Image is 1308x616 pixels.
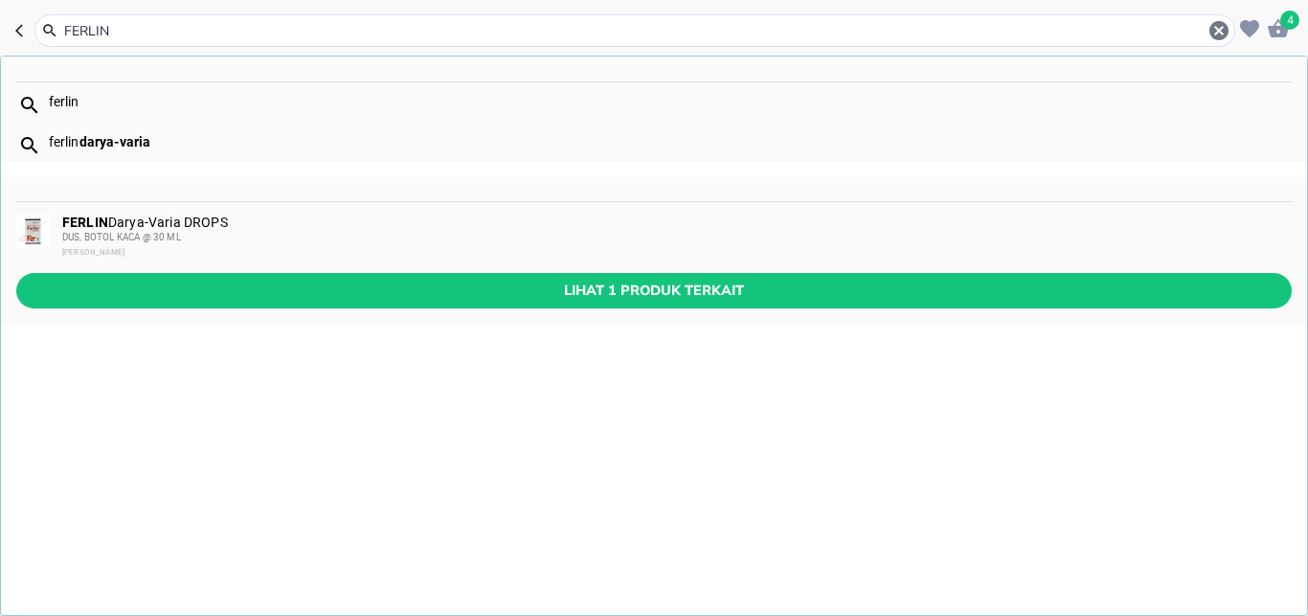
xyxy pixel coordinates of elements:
[32,279,1276,303] span: Lihat 1 produk terkait
[62,215,1290,261] div: Darya-Varia DROPS
[16,273,1292,308] button: Lihat 1 produk terkait
[1264,14,1293,43] button: 4
[62,248,124,257] span: [PERSON_NAME]
[49,134,1291,149] div: ferlin
[79,134,151,149] b: darya-varia
[49,94,1291,109] div: ferlin
[62,232,181,242] span: DUS, BOTOL KACA @ 30 ML
[62,21,1207,41] input: Cari 4000+ produk di sini
[62,215,108,230] b: FERLIN
[1280,11,1299,30] span: 4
